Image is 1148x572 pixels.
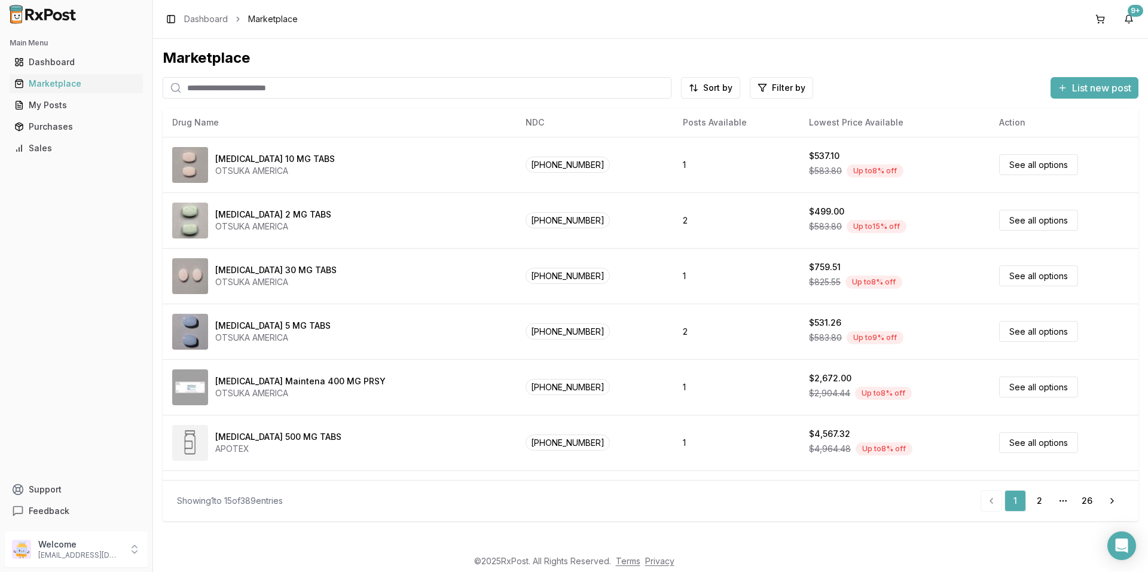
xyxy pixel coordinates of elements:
[215,153,335,165] div: [MEDICAL_DATA] 10 MG TABS
[14,142,138,154] div: Sales
[1051,77,1138,99] button: List new post
[14,99,138,111] div: My Posts
[215,387,386,399] div: OTSUKA AMERICA
[845,276,902,289] div: Up to 8 % off
[847,331,903,344] div: Up to 9 % off
[215,443,341,455] div: APOTEX
[172,203,208,238] img: Abilify 2 MG TABS
[5,139,148,158] button: Sales
[809,221,842,233] span: $583.80
[809,150,839,162] div: $537.10
[809,443,851,455] span: $4,964.48
[215,221,331,233] div: OTSUKA AMERICA
[215,264,337,276] div: [MEDICAL_DATA] 30 MG TABS
[999,210,1078,231] a: See all options
[526,212,610,228] span: [PHONE_NUMBER]
[772,82,805,94] span: Filter by
[526,157,610,173] span: [PHONE_NUMBER]
[5,74,148,93] button: Marketplace
[5,53,148,72] button: Dashboard
[526,435,610,451] span: [PHONE_NUMBER]
[14,56,138,68] div: Dashboard
[215,332,331,344] div: OTSUKA AMERICA
[172,314,208,350] img: Abilify 5 MG TABS
[809,428,850,440] div: $4,567.32
[215,276,337,288] div: OTSUKA AMERICA
[10,116,143,137] a: Purchases
[673,415,799,470] td: 1
[645,556,674,566] a: Privacy
[1072,81,1131,95] span: List new post
[1076,490,1098,512] a: 26
[215,165,335,177] div: OTSUKA AMERICA
[5,117,148,136] button: Purchases
[163,48,1138,68] div: Marketplace
[809,332,842,344] span: $583.80
[673,248,799,304] td: 1
[856,442,912,455] div: Up to 8 % off
[990,108,1138,137] th: Action
[10,137,143,159] a: Sales
[799,108,990,137] th: Lowest Price Available
[999,154,1078,175] a: See all options
[855,387,912,400] div: Up to 8 % off
[215,209,331,221] div: [MEDICAL_DATA] 2 MG TABS
[1004,490,1026,512] a: 1
[809,372,851,384] div: $2,672.00
[616,556,640,566] a: Terms
[1107,531,1136,560] div: Open Intercom Messenger
[215,431,341,443] div: [MEDICAL_DATA] 500 MG TABS
[673,192,799,248] td: 2
[809,206,844,218] div: $499.00
[516,108,673,137] th: NDC
[184,13,228,25] a: Dashboard
[163,108,516,137] th: Drug Name
[526,323,610,339] span: [PHONE_NUMBER]
[38,539,121,550] p: Welcome
[1128,5,1143,17] div: 9+
[172,258,208,294] img: Abilify 30 MG TABS
[10,51,143,73] a: Dashboard
[673,137,799,192] td: 1
[5,5,81,24] img: RxPost Logo
[10,38,143,48] h2: Main Menu
[14,121,138,133] div: Purchases
[1028,490,1050,512] a: 2
[847,164,903,178] div: Up to 8 % off
[809,165,842,177] span: $583.80
[5,500,148,522] button: Feedback
[999,432,1078,453] a: See all options
[14,78,138,90] div: Marketplace
[1100,490,1124,512] a: Go to next page
[526,268,610,284] span: [PHONE_NUMBER]
[1051,83,1138,95] a: List new post
[248,13,298,25] span: Marketplace
[177,495,283,507] div: Showing 1 to 15 of 389 entries
[1119,10,1138,29] button: 9+
[981,490,1124,512] nav: pagination
[184,13,298,25] nav: breadcrumb
[29,505,69,517] span: Feedback
[10,73,143,94] a: Marketplace
[215,375,386,387] div: [MEDICAL_DATA] Maintena 400 MG PRSY
[703,82,732,94] span: Sort by
[809,317,841,329] div: $531.26
[215,320,331,332] div: [MEDICAL_DATA] 5 MG TABS
[673,108,799,137] th: Posts Available
[809,387,850,399] span: $2,904.44
[5,479,148,500] button: Support
[10,94,143,116] a: My Posts
[673,359,799,415] td: 1
[172,369,208,405] img: Abilify Maintena 400 MG PRSY
[5,96,148,115] button: My Posts
[681,77,740,99] button: Sort by
[172,147,208,183] img: Abilify 10 MG TABS
[38,550,121,560] p: [EMAIL_ADDRESS][DOMAIN_NAME]
[999,265,1078,286] a: See all options
[673,470,799,526] td: 3
[809,261,841,273] div: $759.51
[999,321,1078,342] a: See all options
[12,540,31,559] img: User avatar
[847,220,906,233] div: Up to 15 % off
[750,77,813,99] button: Filter by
